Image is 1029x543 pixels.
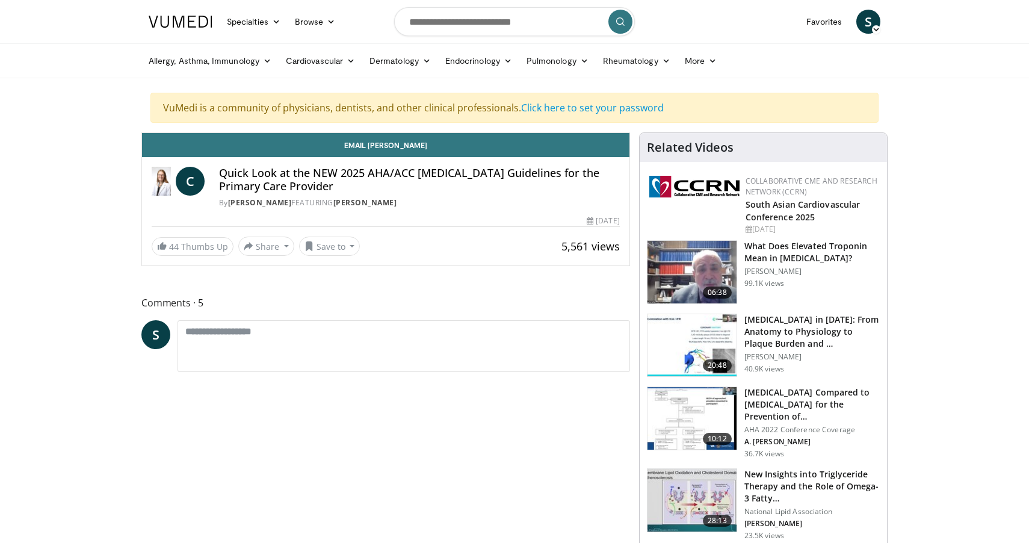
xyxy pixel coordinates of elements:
span: Comments 5 [141,295,630,311]
div: By FEATURING [219,197,620,208]
a: [PERSON_NAME] [333,197,397,208]
h4: Related Videos [647,140,734,155]
p: A. [PERSON_NAME] [744,437,880,447]
span: 10:12 [703,433,732,445]
p: National Lipid Association [744,507,880,517]
a: South Asian Cardiovascular Conference 2025 [746,199,861,223]
a: Rheumatology [596,49,678,73]
img: a04ee3ba-8487-4636-b0fb-5e8d268f3737.png.150x105_q85_autocrop_double_scale_upscale_version-0.2.png [649,176,740,197]
a: Collaborative CME and Research Network (CCRN) [746,176,877,197]
p: [PERSON_NAME] [744,352,880,362]
button: Save to [299,237,360,256]
a: Browse [288,10,343,34]
p: [PERSON_NAME] [744,519,880,529]
span: 5,561 views [561,239,620,253]
img: Dr. Catherine P. Benziger [152,167,171,196]
a: [PERSON_NAME] [228,197,292,208]
p: 40.9K views [744,364,784,374]
img: 823da73b-7a00-425d-bb7f-45c8b03b10c3.150x105_q85_crop-smart_upscale.jpg [647,314,737,377]
a: Allergy, Asthma, Immunology [141,49,279,73]
a: More [678,49,724,73]
h3: What Does Elevated Troponin Mean in [MEDICAL_DATA]? [744,240,880,264]
a: 28:13 New Insights into Triglyceride Therapy and the Role of Omega-3 Fatty… National Lipid Associ... [647,468,880,541]
a: 06:38 What Does Elevated Troponin Mean in [MEDICAL_DATA]? [PERSON_NAME] 99.1K views [647,240,880,304]
p: 23.5K views [744,531,784,541]
img: 45ea033d-f728-4586-a1ce-38957b05c09e.150x105_q85_crop-smart_upscale.jpg [647,469,737,532]
a: Click here to set your password [521,101,664,114]
p: AHA 2022 Conference Coverage [744,425,880,435]
a: Favorites [799,10,849,34]
h3: [MEDICAL_DATA] Compared to [MEDICAL_DATA] for the Prevention of… [744,386,880,423]
a: S [141,320,170,349]
a: Cardiovascular [279,49,362,73]
img: 98daf78a-1d22-4ebe-927e-10afe95ffd94.150x105_q85_crop-smart_upscale.jpg [647,241,737,303]
h3: [MEDICAL_DATA] in [DATE]: From Anatomy to Physiology to Plaque Burden and … [744,314,880,350]
p: 36.7K views [744,449,784,459]
a: Email [PERSON_NAME] [142,133,629,157]
a: 10:12 [MEDICAL_DATA] Compared to [MEDICAL_DATA] for the Prevention of… AHA 2022 Conference Covera... [647,386,880,459]
a: 44 Thumbs Up [152,237,233,256]
input: Search topics, interventions [394,7,635,36]
a: S [856,10,880,34]
span: 06:38 [703,287,732,299]
a: Endocrinology [438,49,519,73]
span: 20:48 [703,359,732,371]
div: [DATE] [746,224,877,235]
a: Pulmonology [519,49,596,73]
a: Specialties [220,10,288,34]
a: Dermatology [362,49,438,73]
h4: Quick Look at the NEW 2025 AHA/ACC [MEDICAL_DATA] Guidelines for the Primary Care Provider [219,167,620,193]
button: Share [238,237,294,256]
span: 44 [169,241,179,252]
a: C [176,167,205,196]
img: 7c0f9b53-1609-4588-8498-7cac8464d722.150x105_q85_crop-smart_upscale.jpg [647,387,737,450]
div: [DATE] [587,216,619,226]
p: [PERSON_NAME] [744,267,880,276]
a: 20:48 [MEDICAL_DATA] in [DATE]: From Anatomy to Physiology to Plaque Burden and … [PERSON_NAME] 4... [647,314,880,377]
h3: New Insights into Triglyceride Therapy and the Role of Omega-3 Fatty… [744,468,880,504]
span: 28:13 [703,515,732,527]
p: 99.1K views [744,279,784,288]
img: VuMedi Logo [149,16,212,28]
div: VuMedi is a community of physicians, dentists, and other clinical professionals. [150,93,879,123]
